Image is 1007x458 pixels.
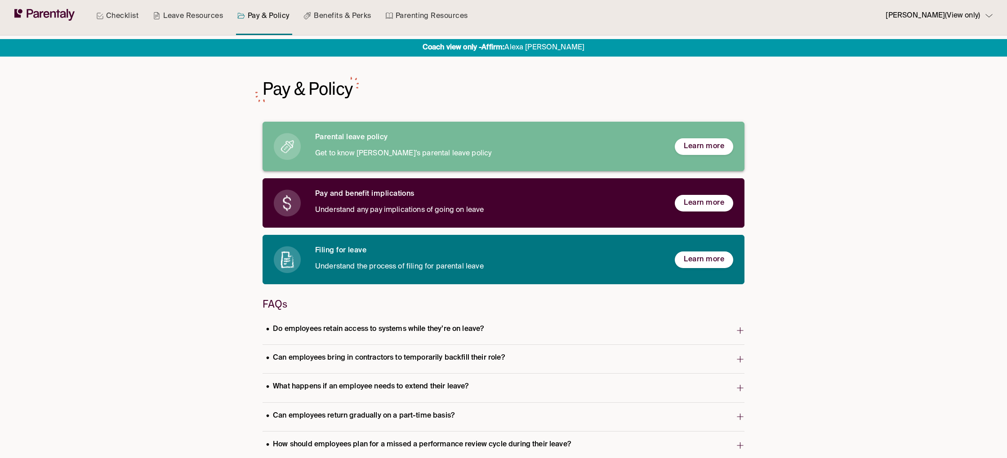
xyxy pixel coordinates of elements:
[263,345,744,373] button: Can employees bring in contractors to temporarily backfill their role?
[263,316,744,344] button: Do employees retain access to systems while they’re on leave?
[315,204,660,216] p: Understand any pay implications of going on leave
[423,44,505,51] strong: Coach view only - Affirm :
[263,410,458,422] p: Can employees return gradually on a part-time basis?
[684,142,724,151] span: Learn more
[263,323,487,335] p: Do employees retain access to systems while they’re on leave?
[315,133,660,142] h6: Parental leave policy
[263,235,744,284] a: Filing for leaveUnderstand the process of filing for parental leaveLearn more
[315,261,660,273] p: Understand the process of filing for parental leave
[423,42,585,54] p: Alexa [PERSON_NAME]
[263,78,353,100] h1: Pay & Policy
[684,198,724,208] span: Learn more
[886,10,980,22] p: [PERSON_NAME] (View only)
[263,374,744,402] button: What happens if an employee needs to extend their leave?
[263,122,744,171] a: Parental leave policyGet to know [PERSON_NAME]'s parental leave policyLearn more
[263,403,744,431] button: Can employees return gradually on a part-time basis?
[675,138,733,155] button: Learn more
[315,246,660,255] h6: Filing for leave
[263,381,472,393] p: What happens if an employee needs to extend their leave?
[263,352,508,364] p: Can employees bring in contractors to temporarily backfill their role?
[675,195,733,211] button: Learn more
[675,251,733,268] button: Learn more
[315,189,660,199] h6: Pay and benefit implications
[263,178,744,228] a: Pay and benefit implicationsUnderstand any pay implications of going on leaveLearn more
[684,255,724,264] span: Learn more
[263,439,575,451] p: How should employees plan for a missed a performance review cycle during their leave?
[315,148,660,160] p: Get to know [PERSON_NAME]'s parental leave policy
[263,299,744,309] h3: FAQs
